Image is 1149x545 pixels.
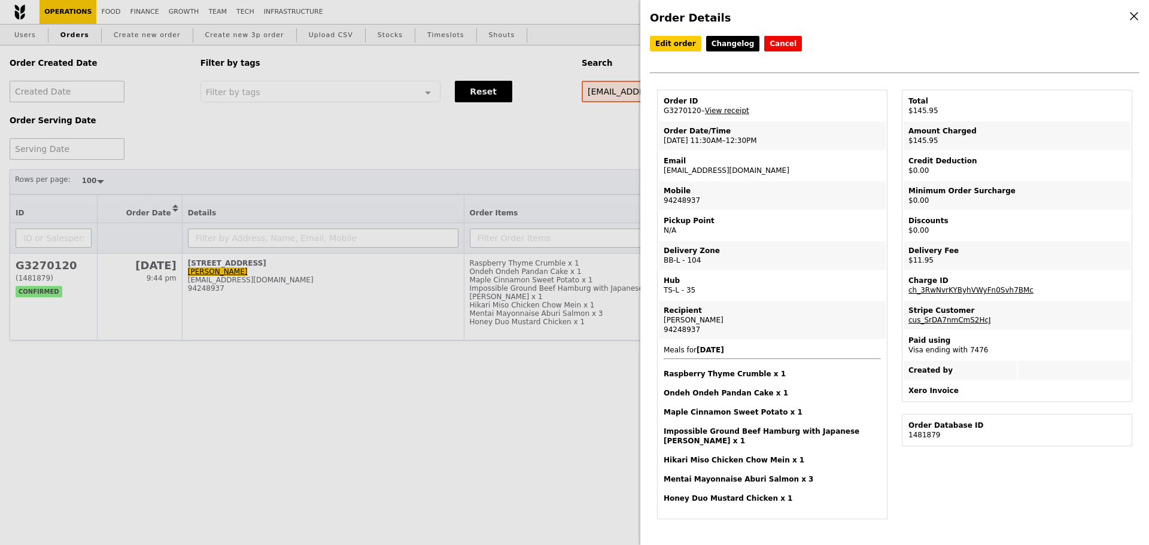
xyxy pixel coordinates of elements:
[664,216,881,226] div: Pickup Point
[664,306,881,315] div: Recipient
[659,92,886,120] td: G3270120
[650,11,731,24] span: Order Details
[908,286,1034,294] a: ch_3RwNvrKYByhVWyFn0Svh7BMc
[659,271,886,300] td: TS-L - 35
[904,416,1130,444] td: 1481879
[904,241,1130,270] td: $11.95
[664,156,881,166] div: Email
[664,186,881,196] div: Mobile
[908,276,1126,285] div: Charge ID
[664,474,881,484] h4: Mentai Mayonnaise Aburi Salmon x 3
[659,181,886,210] td: 94248937
[908,306,1126,315] div: Stripe Customer
[664,427,881,446] h4: Impossible Ground Beef Hamburg with Japanese [PERSON_NAME] x 1
[664,246,881,255] div: Delivery Zone
[664,276,881,285] div: Hub
[908,96,1126,106] div: Total
[908,316,991,324] a: cus_SrDA7nmCmS2HcJ
[908,246,1126,255] div: Delivery Fee
[650,36,701,51] a: Edit order
[664,407,881,417] h4: Maple Cinnamon Sweet Potato x 1
[664,455,881,465] h4: Hikari Miso Chicken Chow Mein x 1
[664,96,881,106] div: Order ID
[664,315,881,325] div: [PERSON_NAME]
[664,346,881,503] span: Meals for
[659,121,886,150] td: [DATE] 11:30AM–12:30PM
[697,346,724,354] b: [DATE]
[659,211,886,240] td: N/A
[705,106,749,115] a: View receipt
[664,325,881,334] div: 94248937
[908,366,1012,375] div: Created by
[904,211,1130,240] td: $0.00
[908,386,1126,395] div: Xero Invoice
[908,216,1126,226] div: Discounts
[908,156,1126,166] div: Credit Deduction
[908,186,1126,196] div: Minimum Order Surcharge
[664,369,881,379] h4: Raspberry Thyme Crumble x 1
[904,92,1130,120] td: $145.95
[664,494,881,503] h4: Honey Duo Mustard Chicken x 1
[904,181,1130,210] td: $0.00
[664,388,881,398] h4: Ondeh Ondeh Pandan Cake x 1
[904,151,1130,180] td: $0.00
[904,121,1130,150] td: $145.95
[764,36,802,51] button: Cancel
[908,126,1126,136] div: Amount Charged
[701,106,705,115] span: –
[664,126,881,136] div: Order Date/Time
[908,421,1126,430] div: Order Database ID
[659,151,886,180] td: [EMAIL_ADDRESS][DOMAIN_NAME]
[659,241,886,270] td: BB-L - 104
[706,36,760,51] a: Changelog
[904,331,1130,360] td: Visa ending with 7476
[908,336,1126,345] div: Paid using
